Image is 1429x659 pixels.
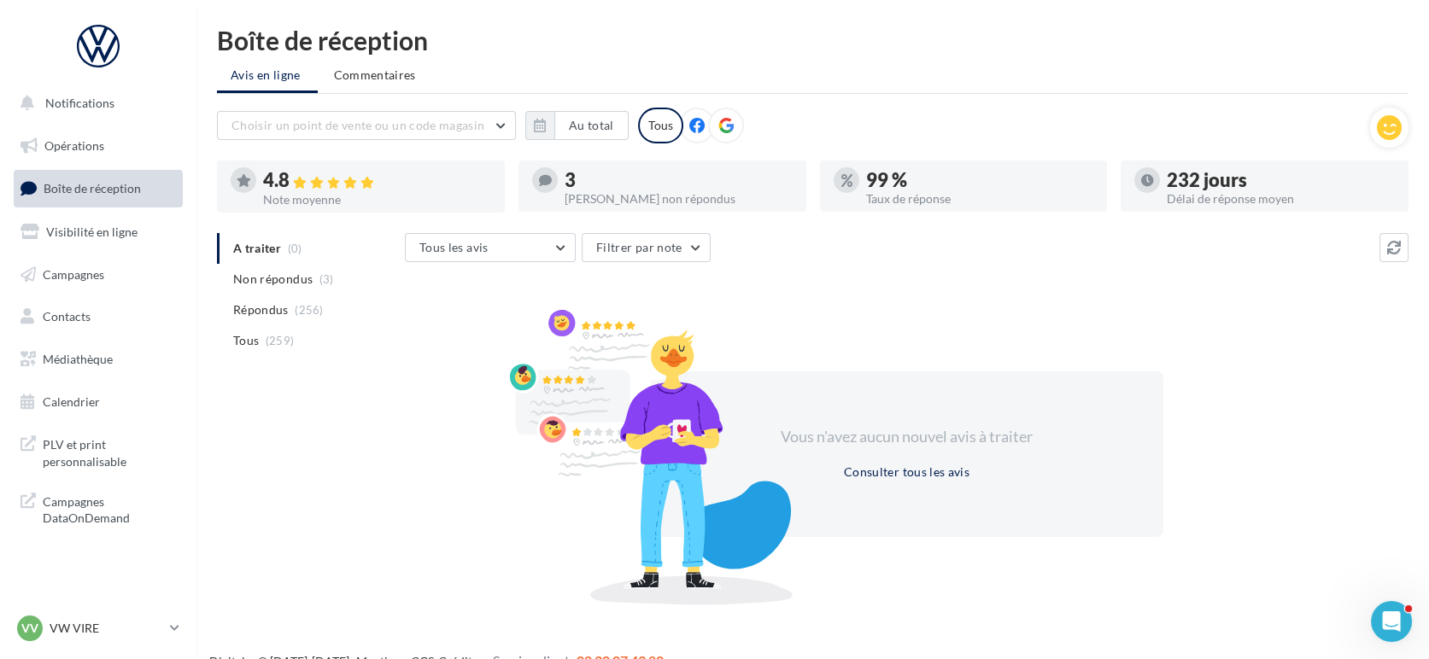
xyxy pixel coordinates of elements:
[419,240,489,254] span: Tous les avis
[866,171,1094,190] div: 99 %
[233,271,313,288] span: Non répondus
[866,193,1094,205] div: Taux de réponse
[266,334,295,347] span: (259)
[43,352,113,366] span: Médiathèque
[334,67,416,84] span: Commentaires
[10,128,186,164] a: Opérations
[10,299,186,335] a: Contacts
[10,170,186,207] a: Boîte de réception
[43,309,91,324] span: Contacts
[43,490,176,527] span: Campagnes DataOnDemand
[10,85,179,121] button: Notifications
[21,620,38,637] span: VV
[837,462,976,482] button: Consulter tous les avis
[565,171,793,190] div: 3
[231,118,484,132] span: Choisir un point de vente ou un code magasin
[638,108,683,143] div: Tous
[14,612,183,644] a: VV VW VIRE
[10,341,186,377] a: Médiathèque
[10,257,186,293] a: Campagnes
[43,433,176,469] span: PLV et print personnalisable
[319,272,334,286] span: (3)
[10,384,186,420] a: Calendrier
[1167,193,1395,205] div: Délai de réponse moyen
[760,426,1054,448] div: Vous n'avez aucun nouvel avis à traiter
[263,194,491,206] div: Note moyenne
[10,214,186,250] a: Visibilité en ligne
[46,225,138,239] span: Visibilité en ligne
[45,96,114,110] span: Notifications
[44,138,104,153] span: Opérations
[233,332,259,349] span: Tous
[10,426,186,476] a: PLV et print personnalisable
[582,233,711,262] button: Filtrer par note
[525,111,629,140] button: Au total
[1167,171,1395,190] div: 232 jours
[554,111,629,140] button: Au total
[217,27,1409,53] div: Boîte de réception
[50,620,163,637] p: VW VIRE
[295,303,324,317] span: (256)
[405,233,576,262] button: Tous les avis
[263,171,491,190] div: 4.8
[43,394,100,409] span: Calendrier
[1371,601,1412,642] iframe: Intercom live chat
[43,266,104,281] span: Campagnes
[233,301,289,318] span: Répondus
[217,111,516,140] button: Choisir un point de vente ou un code magasin
[565,193,793,205] div: [PERSON_NAME] non répondus
[44,181,141,195] span: Boîte de réception
[10,483,186,534] a: Campagnes DataOnDemand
